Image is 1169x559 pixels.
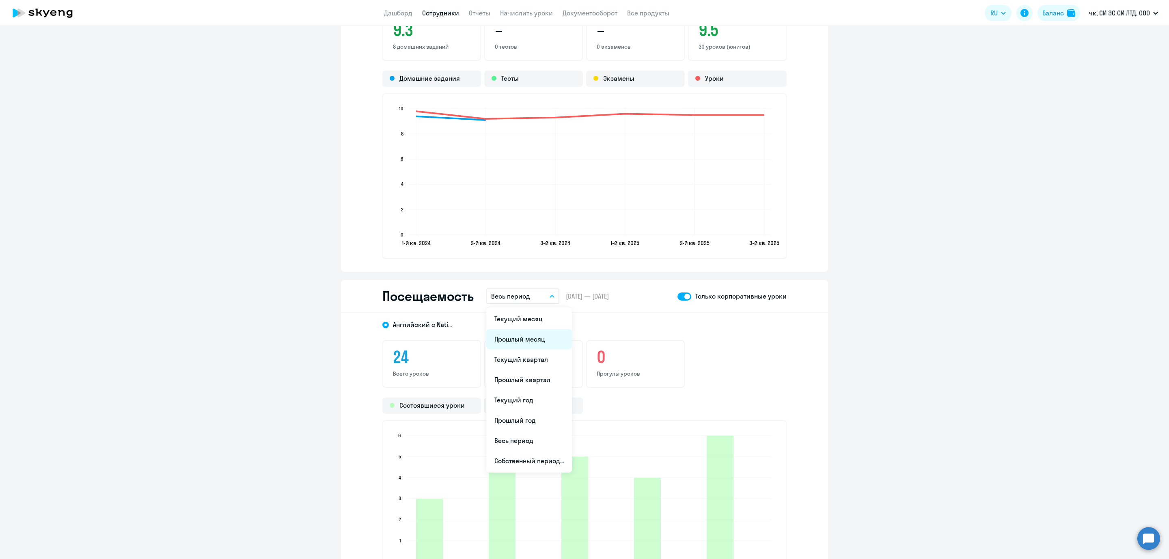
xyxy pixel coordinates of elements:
[401,156,403,162] text: 6
[399,537,401,544] text: 1
[398,432,401,439] text: 6
[990,8,998,18] span: RU
[688,71,787,87] div: Уроки
[393,320,454,329] span: Английский с Native
[422,9,459,17] a: Сотрудники
[399,475,401,481] text: 4
[597,43,674,50] p: 0 экзаменов
[384,9,412,17] a: Дашборд
[393,43,470,50] p: 8 домашних заданий
[1042,8,1064,18] div: Баланс
[495,43,572,50] p: 0 тестов
[1037,5,1080,21] button: Балансbalance
[699,43,776,50] p: 30 уроков (юнитов)
[484,398,583,414] div: Прогулы
[393,370,470,377] p: Всего уроков
[393,20,470,40] h3: 9.3
[382,71,481,87] div: Домашние задания
[382,288,473,304] h2: Посещаемость
[500,9,553,17] a: Начислить уроки
[399,495,401,501] text: 3
[486,307,572,473] ul: RU
[495,20,572,40] h3: –
[484,71,583,87] div: Тесты
[399,454,401,460] text: 5
[680,239,710,247] text: 2-й кв. 2025
[393,347,470,367] h3: 24
[610,239,639,247] text: 1-й кв. 2025
[469,9,490,17] a: Отчеты
[627,9,669,17] a: Все продукты
[566,292,609,301] span: [DATE] — [DATE]
[401,206,403,213] text: 2
[491,291,530,301] p: Весь период
[399,105,403,112] text: 10
[399,516,401,522] text: 2
[540,239,570,247] text: 3-й кв. 2024
[401,232,403,238] text: 0
[597,347,674,367] h3: 0
[695,291,787,301] p: Только корпоративные уроки
[471,239,500,247] text: 2-й кв. 2024
[699,20,776,40] h3: 9.5
[401,131,403,137] text: 8
[597,20,674,40] h3: –
[402,239,431,247] text: 1-й кв. 2024
[749,239,779,247] text: 3-й кв. 2025
[1067,9,1075,17] img: balance
[586,71,685,87] div: Экзамены
[486,288,559,304] button: Весь период
[563,9,617,17] a: Документооборот
[401,181,403,187] text: 4
[382,398,481,414] div: Состоявшиеся уроки
[597,370,674,377] p: Прогулы уроков
[1089,8,1150,18] p: чк, СИ ЭС СИ ЛТД, ООО
[1085,3,1162,23] button: чк, СИ ЭС СИ ЛТД, ООО
[985,5,1012,21] button: RU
